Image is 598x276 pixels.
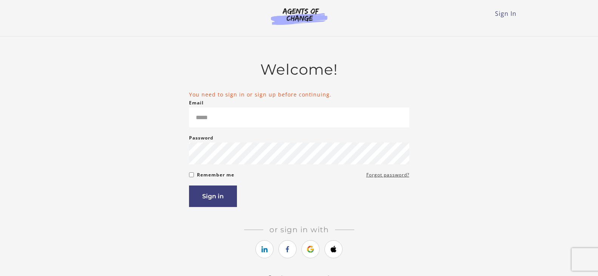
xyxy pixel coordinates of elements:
li: You need to sign in or sign up before continuing. [189,90,409,98]
a: https://courses.thinkific.com/users/auth/apple?ss%5Breferral%5D=&ss%5Buser_return_to%5D=%2Faccoun... [324,240,343,258]
a: https://courses.thinkific.com/users/auth/linkedin?ss%5Breferral%5D=&ss%5Buser_return_to%5D=%2Facc... [255,240,274,258]
label: Password [189,133,214,143]
button: Sign in [189,186,237,207]
span: Or sign in with [263,225,335,234]
a: https://courses.thinkific.com/users/auth/facebook?ss%5Breferral%5D=&ss%5Buser_return_to%5D=%2Facc... [278,240,297,258]
label: Email [189,98,204,107]
label: Remember me [197,170,234,179]
a: Sign In [495,9,517,18]
img: Agents of Change Logo [263,8,335,25]
a: Forgot password? [366,170,409,179]
a: https://courses.thinkific.com/users/auth/google?ss%5Breferral%5D=&ss%5Buser_return_to%5D=%2Faccou... [301,240,320,258]
h2: Welcome! [189,61,409,78]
